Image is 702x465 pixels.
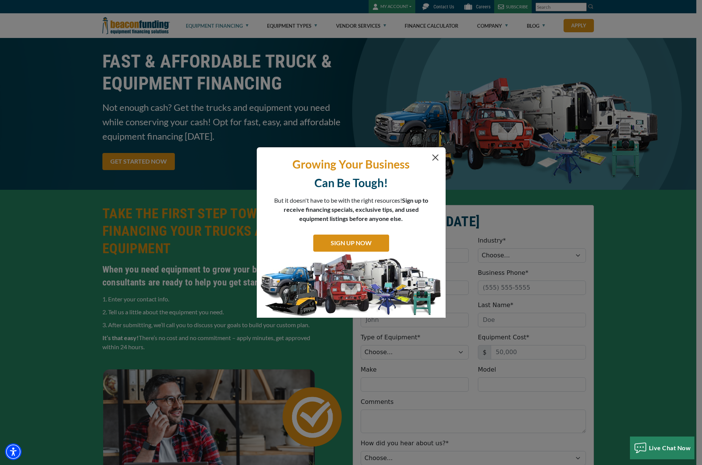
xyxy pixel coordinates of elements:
span: Sign up to receive financing specials, exclusive tips, and used equipment listings before anyone ... [284,197,428,222]
p: But it doesn't have to be with the right resources! [274,196,429,223]
button: Live Chat Now [630,437,695,459]
p: Can Be Tough! [262,175,440,190]
span: Live Chat Now [649,444,691,451]
img: subscribe-modal.jpg [257,254,446,318]
a: SIGN UP NOW [313,235,389,252]
button: Close [431,153,440,162]
p: Growing Your Business [262,157,440,172]
div: Accessibility Menu [5,443,22,460]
